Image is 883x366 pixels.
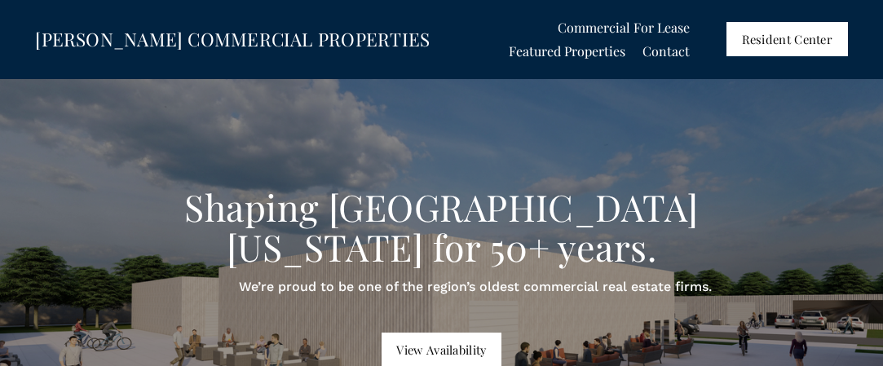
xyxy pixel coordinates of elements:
[509,41,625,62] span: Featured Properties
[35,27,430,51] a: [PERSON_NAME] COMMERCIAL PROPERTIES
[558,17,690,38] span: Commercial For Lease
[104,187,779,267] h2: Shaping [GEOGRAPHIC_DATA][US_STATE] for 50+ years.
[138,276,814,298] p: We’re proud to be one of the region’s oldest commercial real estate firms.
[558,15,690,39] a: folder dropdown
[642,39,690,63] a: Contact
[726,22,848,56] a: Resident Center
[509,39,625,63] a: folder dropdown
